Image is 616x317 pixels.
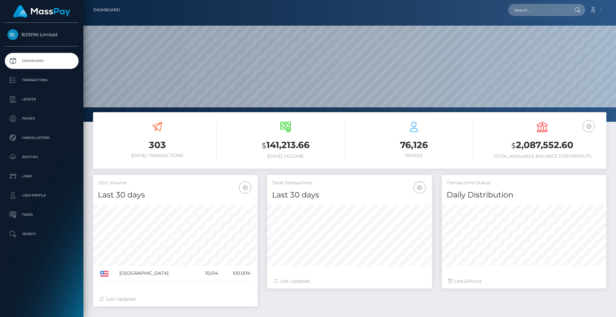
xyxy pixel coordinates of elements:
img: B2SPIN Limited [7,29,18,40]
h6: Total Available Balance for Payouts [483,154,602,159]
p: Search [7,229,76,239]
p: Dashboard [7,56,76,66]
input: Search... [508,4,569,16]
h6: Payees [355,153,473,158]
div: Just Updated [99,296,251,303]
a: Search [5,226,79,242]
a: Transactions [5,72,79,88]
p: Taxes [7,210,76,220]
a: User Profile [5,188,79,204]
td: 100.00% [220,266,253,281]
h3: 76,126 [355,139,473,151]
p: Ledger [7,95,76,104]
span: B2SPIN Limited [5,32,79,38]
a: Taxes [5,207,79,223]
div: Last hours [448,278,600,285]
a: Links [5,168,79,184]
span: 24 [464,278,469,284]
h4: Last 30 days [272,189,427,201]
a: Payees [5,111,79,127]
img: US.png [100,271,109,277]
a: Batches [5,149,79,165]
h4: Daily Distribution [447,189,602,201]
img: MassPay Logo [13,5,70,18]
div: Just Updated [274,278,425,285]
p: Transactions [7,75,76,85]
p: Payees [7,114,76,123]
h6: [DATE] Volume [226,154,345,159]
a: Dashboard [93,3,120,17]
h3: 303 [98,139,217,151]
td: [GEOGRAPHIC_DATA] [117,266,195,281]
p: Cancellations [7,133,76,143]
a: Ledger [5,91,79,107]
a: Dashboard [5,53,79,69]
h6: [DATE] Transactions [98,153,217,158]
p: User Profile [7,191,76,200]
p: Links [7,171,76,181]
h3: 141,213.66 [226,139,345,152]
h4: Last 30 days [98,189,253,201]
small: $ [511,141,516,150]
a: Cancellations [5,130,79,146]
h5: Total Transactions [272,180,427,186]
td: 10,014 [195,266,220,281]
h3: 2,087,552.60 [483,139,602,152]
p: Batches [7,152,76,162]
h5: USD Volume [98,180,253,186]
h5: Transactions Status [447,180,602,186]
small: $ [262,141,266,150]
